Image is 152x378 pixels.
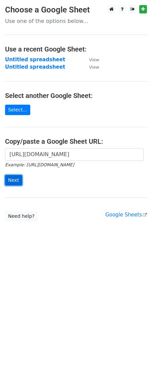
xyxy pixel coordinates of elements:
a: View [82,64,99,70]
input: Next [5,175,22,185]
h3: Choose a Google Sheet [5,5,147,15]
h4: Use a recent Google Sheet: [5,45,147,53]
p: Use one of the options below... [5,18,147,25]
h4: Select another Google Sheet: [5,92,147,100]
a: Select... [5,105,30,115]
small: View [89,65,99,70]
a: Google Sheets [105,212,147,218]
h4: Copy/paste a Google Sheet URL: [5,137,147,145]
a: View [82,57,99,63]
small: View [89,57,99,62]
iframe: Chat Widget [118,346,152,378]
small: Example: [URL][DOMAIN_NAME] [5,162,74,167]
a: Untitled spreadsheet [5,57,65,63]
a: Need help? [5,211,38,221]
a: Untitled spreadsheet [5,64,65,70]
input: Paste your Google Sheet URL here [5,148,144,161]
